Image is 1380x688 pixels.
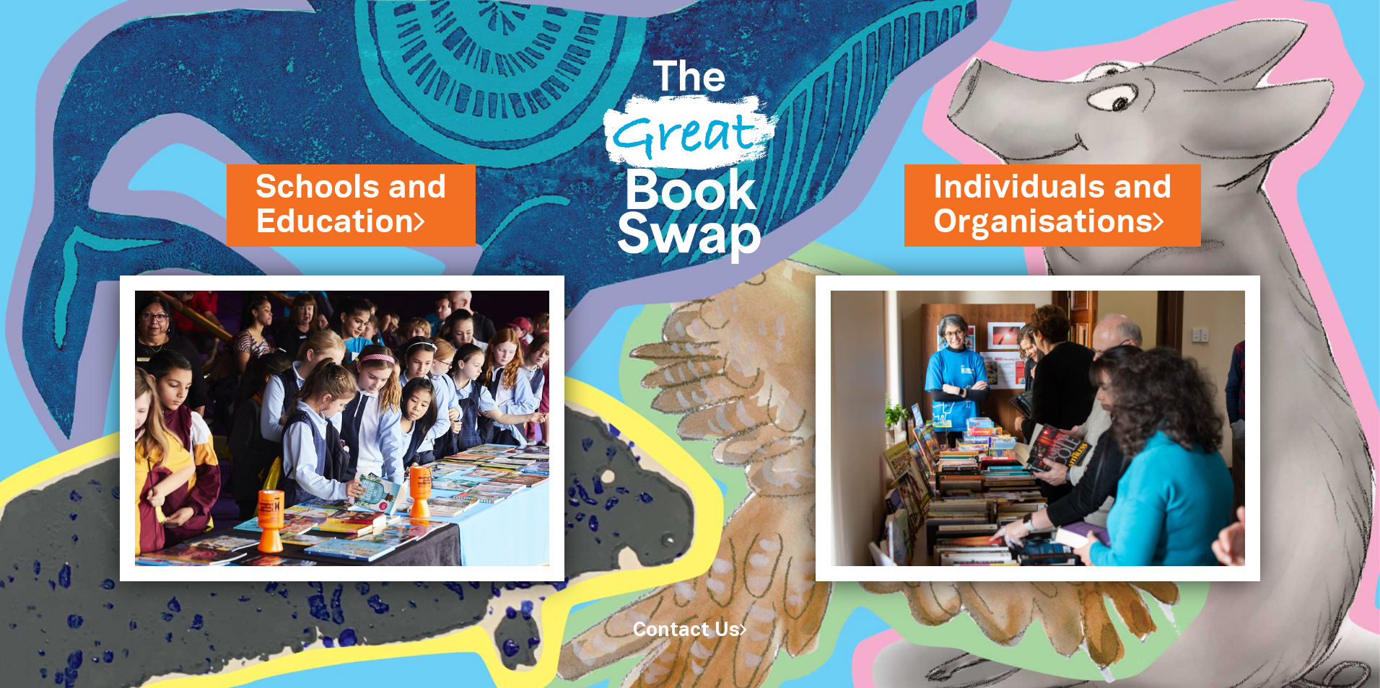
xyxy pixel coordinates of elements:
img: Schools and Education [120,275,564,581]
a: Schools andEducation [256,165,447,245]
a: Contact Us [633,622,747,640]
a: Individuals andOrganisations [933,165,1172,245]
img: Individuals and Organisations [816,275,1259,581]
img: Great Bookswap logo [586,17,795,294]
